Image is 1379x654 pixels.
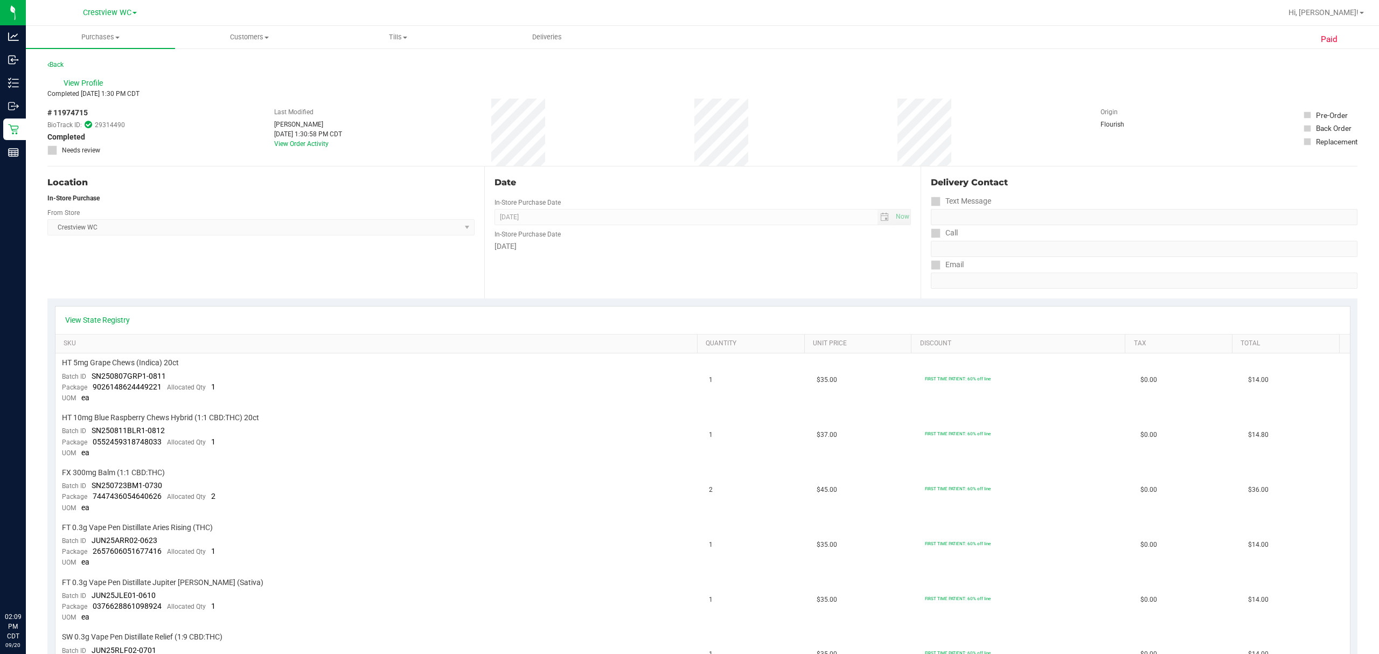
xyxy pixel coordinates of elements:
span: $0.00 [1140,485,1157,495]
label: Text Message [931,193,991,209]
label: Origin [1101,107,1118,117]
a: Tills [324,26,473,48]
span: 2 [211,492,215,500]
span: $0.00 [1140,430,1157,440]
span: Needs review [62,145,100,155]
span: $0.00 [1140,595,1157,605]
span: Deliveries [518,32,576,42]
span: FIRST TIME PATIENT: 60% off line [925,431,991,436]
span: $14.00 [1248,375,1269,385]
a: Deliveries [473,26,622,48]
span: Allocated Qty [167,603,206,610]
span: UOM [62,394,76,402]
span: Paid [1321,33,1338,46]
span: $35.00 [817,540,837,550]
a: Discount [920,339,1122,348]
span: FIRST TIME PATIENT: 60% off line [925,376,991,381]
a: Purchases [26,26,175,48]
div: Flourish [1101,120,1154,129]
span: 0552459318748033 [93,437,162,446]
span: Allocated Qty [167,548,206,555]
inline-svg: Inventory [8,78,19,88]
span: HT 5mg Grape Chews (Indica) 20ct [62,358,179,368]
inline-svg: Outbound [8,101,19,112]
span: Batch ID [62,537,86,545]
a: Quantity [706,339,800,348]
span: $14.80 [1248,430,1269,440]
span: BioTrack ID: [47,120,82,130]
span: FIRST TIME PATIENT: 60% off line [925,596,991,601]
span: Batch ID [62,373,86,380]
span: 1 [709,375,713,385]
span: Allocated Qty [167,384,206,391]
span: $45.00 [817,485,837,495]
span: 9026148624449221 [93,382,162,391]
span: 1 [709,430,713,440]
span: SN250723BM1-0730 [92,481,162,490]
inline-svg: Inbound [8,54,19,65]
span: Package [62,548,87,555]
inline-svg: Analytics [8,31,19,42]
span: SN250811BLR1-0812 [92,426,165,435]
a: Unit Price [813,339,907,348]
span: FT 0.3g Vape Pen Distillate Aries Rising (THC) [62,523,213,533]
div: Replacement [1316,136,1357,147]
span: 1 [211,382,215,391]
span: 1 [211,437,215,446]
span: FX 300mg Balm (1:1 CBD:THC) [62,468,165,478]
span: ea [81,448,89,457]
span: Completed [47,131,85,143]
span: Customers [176,32,324,42]
a: Customers [175,26,324,48]
span: FIRST TIME PATIENT: 60% off line [925,541,991,546]
strong: In-Store Purchase [47,194,100,202]
span: 1 [709,595,713,605]
a: Back [47,61,64,68]
span: # 11974715 [47,107,88,119]
span: 2 [709,485,713,495]
span: 1 [709,540,713,550]
inline-svg: Reports [8,147,19,158]
span: SN250807GRP1-0811 [92,372,166,380]
div: [PERSON_NAME] [274,120,342,129]
span: Batch ID [62,592,86,600]
a: View State Registry [65,315,130,325]
span: $37.00 [817,430,837,440]
span: $0.00 [1140,540,1157,550]
div: [DATE] [495,241,911,252]
label: Last Modified [274,107,314,117]
span: FT 0.3g Vape Pen Distillate Jupiter [PERSON_NAME] (Sativa) [62,578,263,588]
span: Allocated Qty [167,493,206,500]
span: Package [62,493,87,500]
span: HT 10mg Blue Raspberry Chews Hybrid (1:1 CBD:THC) 20ct [62,413,259,423]
span: 29314490 [95,120,125,130]
input: Format: (999) 999-9999 [931,241,1357,257]
span: Package [62,384,87,391]
span: 2657606051677416 [93,547,162,555]
span: ea [81,503,89,512]
a: Tax [1134,339,1228,348]
span: UOM [62,559,76,566]
label: In-Store Purchase Date [495,229,561,239]
span: ea [81,613,89,621]
span: Package [62,439,87,446]
span: JUN25JLE01-0610 [92,591,156,600]
span: FIRST TIME PATIENT: 60% off line [925,486,991,491]
a: Total [1241,339,1335,348]
span: 0376628861098924 [93,602,162,610]
span: $0.00 [1140,375,1157,385]
span: View Profile [64,78,107,89]
input: Format: (999) 999-9999 [931,209,1357,225]
span: $35.00 [817,375,837,385]
label: In-Store Purchase Date [495,198,561,207]
span: 1 [211,547,215,555]
label: From Store [47,208,80,218]
span: Purchases [26,32,175,42]
div: [DATE] 1:30:58 PM CDT [274,129,342,139]
span: Batch ID [62,427,86,435]
p: 09/20 [5,641,21,649]
span: Batch ID [62,482,86,490]
span: ea [81,393,89,402]
div: Date [495,176,911,189]
label: Email [931,257,964,273]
